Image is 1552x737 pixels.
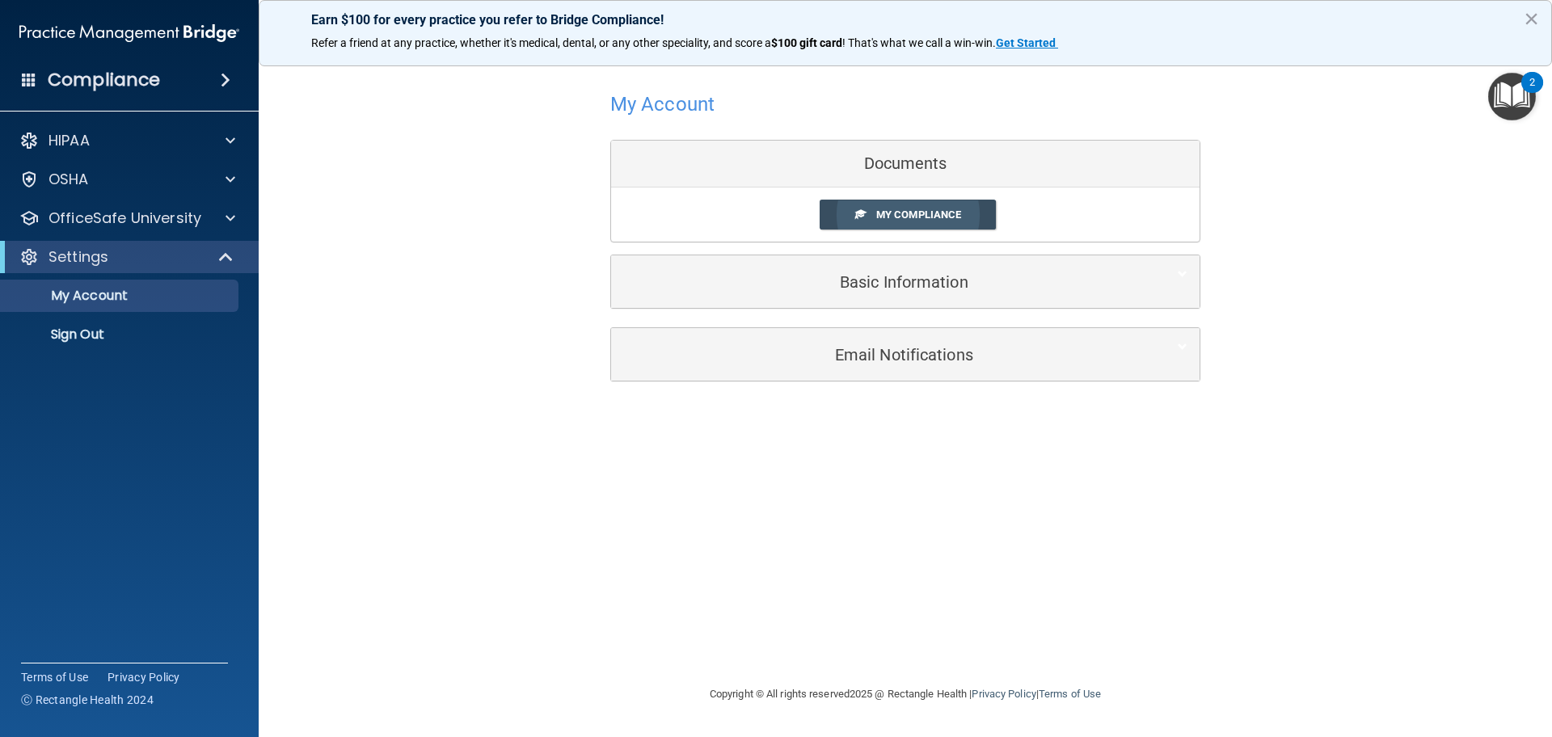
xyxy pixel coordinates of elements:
h4: Compliance [48,69,160,91]
a: Privacy Policy [972,688,1035,700]
a: HIPAA [19,131,235,150]
a: Get Started [996,36,1058,49]
a: Privacy Policy [108,669,180,685]
span: Ⓒ Rectangle Health 2024 [21,692,154,708]
p: OfficeSafe University [48,208,201,228]
strong: $100 gift card [771,36,842,49]
div: Copyright © All rights reserved 2025 @ Rectangle Health | | [610,668,1200,720]
span: Refer a friend at any practice, whether it's medical, dental, or any other speciality, and score a [311,36,771,49]
strong: Get Started [996,36,1056,49]
p: HIPAA [48,131,90,150]
a: Terms of Use [21,669,88,685]
p: Settings [48,247,108,267]
a: OSHA [19,170,235,189]
h4: My Account [610,94,715,115]
h5: Basic Information [623,273,1138,291]
span: ! That's what we call a win-win. [842,36,996,49]
p: OSHA [48,170,89,189]
button: Close [1524,6,1539,32]
a: Settings [19,247,234,267]
img: PMB logo [19,17,239,49]
div: 2 [1529,82,1535,103]
p: Sign Out [11,326,231,343]
a: Email Notifications [623,336,1187,373]
a: OfficeSafe University [19,208,235,228]
h5: Email Notifications [623,346,1138,364]
a: Basic Information [623,263,1187,300]
button: Open Resource Center, 2 new notifications [1488,73,1536,120]
div: Documents [611,141,1200,187]
p: Earn $100 for every practice you refer to Bridge Compliance! [311,12,1499,27]
a: Terms of Use [1039,688,1101,700]
p: My Account [11,288,231,304]
span: My Compliance [876,208,961,221]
